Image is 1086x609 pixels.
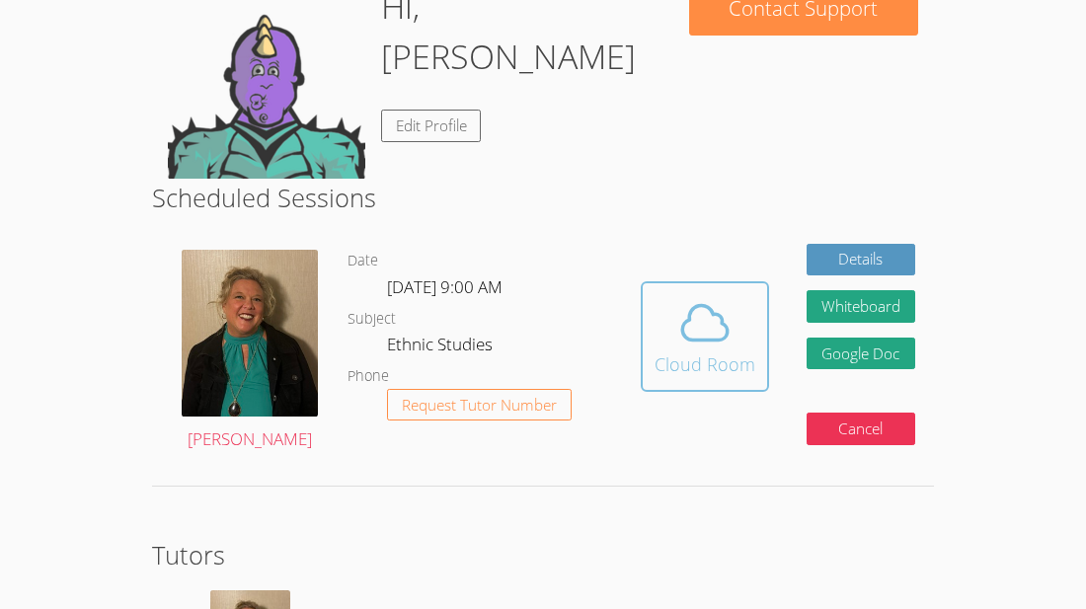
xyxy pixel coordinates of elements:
h2: Tutors [152,536,934,573]
img: IMG_0043.jpeg [182,250,318,418]
a: Details [807,244,915,276]
dt: Subject [348,307,396,332]
button: Cancel [807,413,915,445]
dt: Phone [348,364,389,389]
a: Google Doc [807,338,915,370]
span: [DATE] 9:00 AM [387,275,503,298]
div: Cloud Room [655,350,755,378]
a: Edit Profile [381,110,482,142]
dd: Ethnic Studies [387,331,497,364]
button: Request Tutor Number [387,389,572,421]
h2: Scheduled Sessions [152,179,934,216]
button: Cloud Room [641,281,769,392]
a: [PERSON_NAME] [182,250,318,454]
dt: Date [348,249,378,273]
span: Request Tutor Number [402,398,557,413]
button: Whiteboard [807,290,915,323]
